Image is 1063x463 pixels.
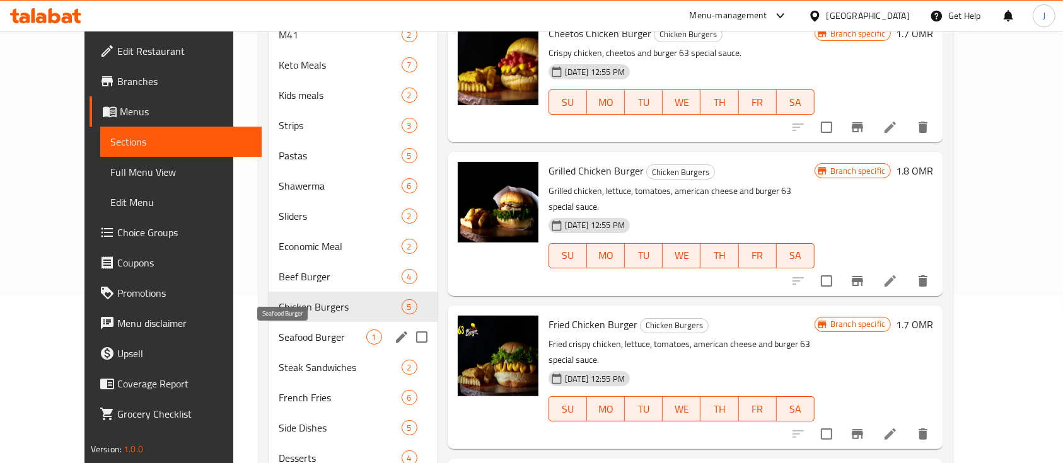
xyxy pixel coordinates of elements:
div: French Fries6 [269,382,438,413]
a: Menus [90,96,262,127]
span: TH [706,400,733,418]
button: WE [663,243,700,268]
span: Choice Groups [117,225,252,240]
button: TU [625,89,663,115]
span: Pastas [279,148,401,163]
button: Branch-specific-item [842,112,873,142]
img: Cheetos Chicken Burger [458,25,538,105]
span: Promotions [117,285,252,300]
div: Keto Meals7 [269,50,438,80]
button: MO [587,243,625,268]
span: Branch specific [825,318,890,330]
span: 2 [402,362,417,374]
span: 2 [402,241,417,253]
div: M41 [279,27,401,42]
div: items [402,88,417,103]
span: Select to update [813,268,840,294]
span: Grilled Chicken Burger [549,161,644,180]
a: Upsell [90,338,262,369]
span: Chicken Burgers [647,165,714,180]
span: MO [592,246,620,265]
span: Select to update [813,114,840,140]
div: items [402,299,417,314]
div: items [402,269,417,284]
span: Grocery Checklist [117,406,252,421]
img: Grilled Chicken Burger [458,162,538,243]
div: Strips3 [269,110,438,140]
button: Branch-specific-item [842,266,873,296]
span: Side Dishes [279,420,401,435]
span: WE [668,246,695,265]
a: Edit Menu [100,187,262,217]
span: FR [744,246,772,265]
a: Edit menu item [883,273,898,289]
span: French Fries [279,390,401,405]
a: Promotions [90,278,262,308]
h6: 1.7 OMR [896,25,933,42]
span: 2 [402,210,417,222]
div: Chicken Burgers5 [269,292,438,322]
a: Grocery Checklist [90,399,262,429]
span: 6 [402,392,417,404]
div: Shawerma6 [269,171,438,201]
button: TH [700,243,738,268]
span: TH [706,93,733,111]
span: Strips [279,118,401,133]
button: TU [625,243,663,268]
span: 2 [402,29,417,41]
p: Fried crispy chicken, lettuce, tomatoes, american cheese and burger 63 special sauce. [549,336,815,368]
p: Crispy chicken, cheetos and burger 63 special sauce. [549,45,815,61]
span: FR [744,93,772,111]
span: WE [668,93,695,111]
div: Chicken Burgers [646,164,715,180]
button: SU [549,243,587,268]
span: WE [668,400,695,418]
div: Side Dishes5 [269,413,438,443]
span: Seafood Burger [279,329,366,345]
div: Beef Burger4 [269,261,438,292]
span: Coverage Report [117,376,252,391]
span: J [1043,9,1045,23]
span: MO [592,93,620,111]
div: Pastas5 [269,140,438,171]
span: FR [744,400,772,418]
span: SU [554,400,582,418]
span: Sliders [279,209,401,224]
a: Edit menu item [883,426,898,442]
button: WE [663,396,700,421]
span: SA [782,400,810,418]
button: SA [777,396,815,421]
span: TH [706,246,733,265]
div: items [402,360,417,375]
button: WE [663,89,700,115]
span: Shawerma [279,178,401,193]
a: Menu disclaimer [90,308,262,338]
div: Kids meals2 [269,80,438,110]
button: SA [777,243,815,268]
div: Menu-management [690,8,767,23]
span: TU [630,246,658,265]
span: Steak Sandwiches [279,360,401,375]
span: 7 [402,59,417,71]
span: Edit Restaurant [117,43,252,59]
button: MO [587,396,625,421]
span: Version: [91,441,122,457]
button: Branch-specific-item [842,419,873,449]
span: SA [782,93,810,111]
div: items [402,420,417,435]
span: SU [554,246,582,265]
button: FR [739,89,777,115]
button: SA [777,89,815,115]
button: FR [739,243,777,268]
button: TH [700,89,738,115]
div: Chicken Burgers [654,27,723,42]
div: items [402,239,417,254]
span: Edit Menu [110,195,252,210]
button: SU [549,89,587,115]
a: Choice Groups [90,217,262,248]
a: Full Menu View [100,157,262,187]
p: Grilled chicken, lettuce, tomatoes, american cheese and burger 63 special sauce. [549,183,815,215]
